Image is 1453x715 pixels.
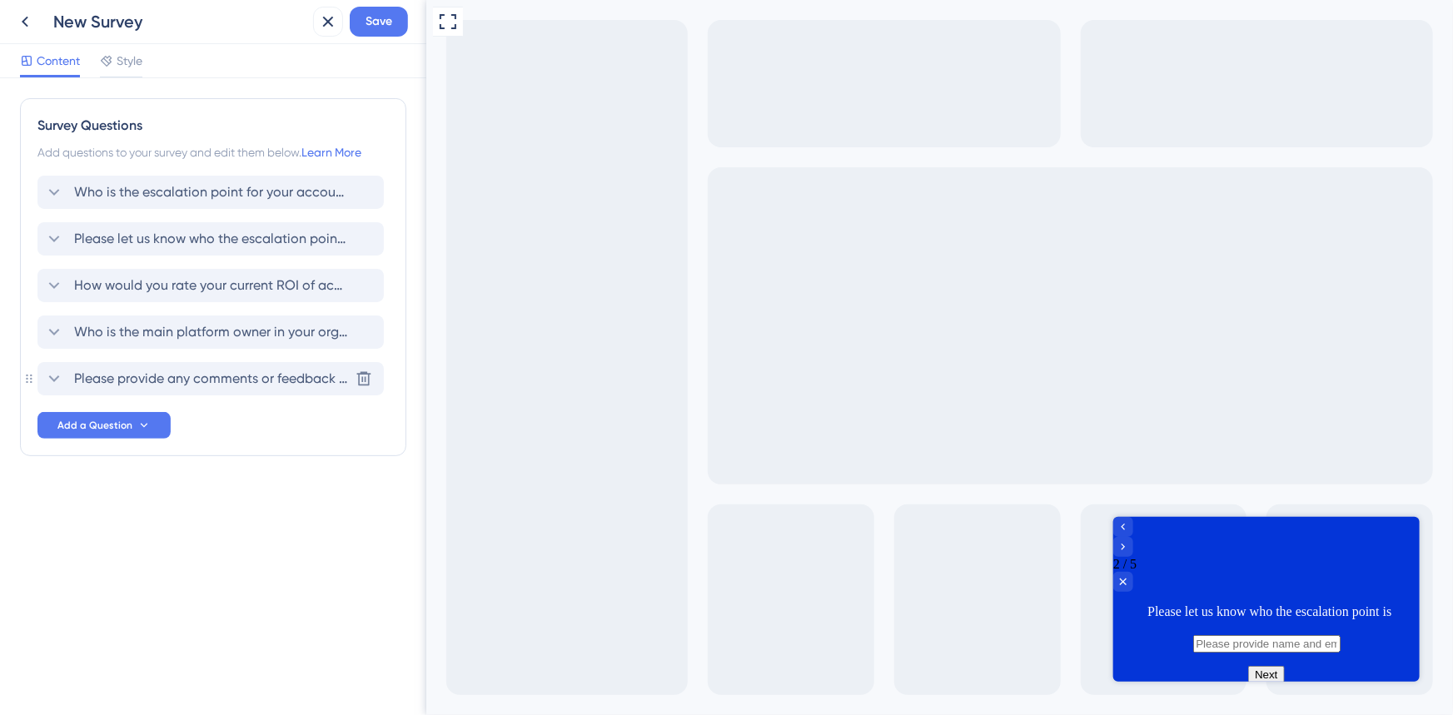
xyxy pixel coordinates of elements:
span: How would you rate your current ROI of accessplanit? [74,276,349,295]
span: Content [37,51,80,71]
iframe: UserGuiding Survey [687,517,993,682]
button: Next [135,149,171,166]
span: Who is the escalation point for your account? [74,182,349,202]
span: Save [366,12,392,32]
span: Style [117,51,142,71]
a: Learn More [301,146,361,159]
span: Please let us know who the escalation point is [74,229,349,249]
span: Please provide any comments or feedback regarding your experience with our service. [74,369,349,389]
span: Who is the main platform owner in your organisation? [74,322,349,342]
div: Add questions to your survey and edit them below. [37,142,389,162]
div: Survey Questions [37,116,389,136]
button: Save [350,7,408,37]
span: Add a Question [57,419,132,432]
button: Add a Question [37,412,171,439]
div: New Survey [53,10,306,33]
